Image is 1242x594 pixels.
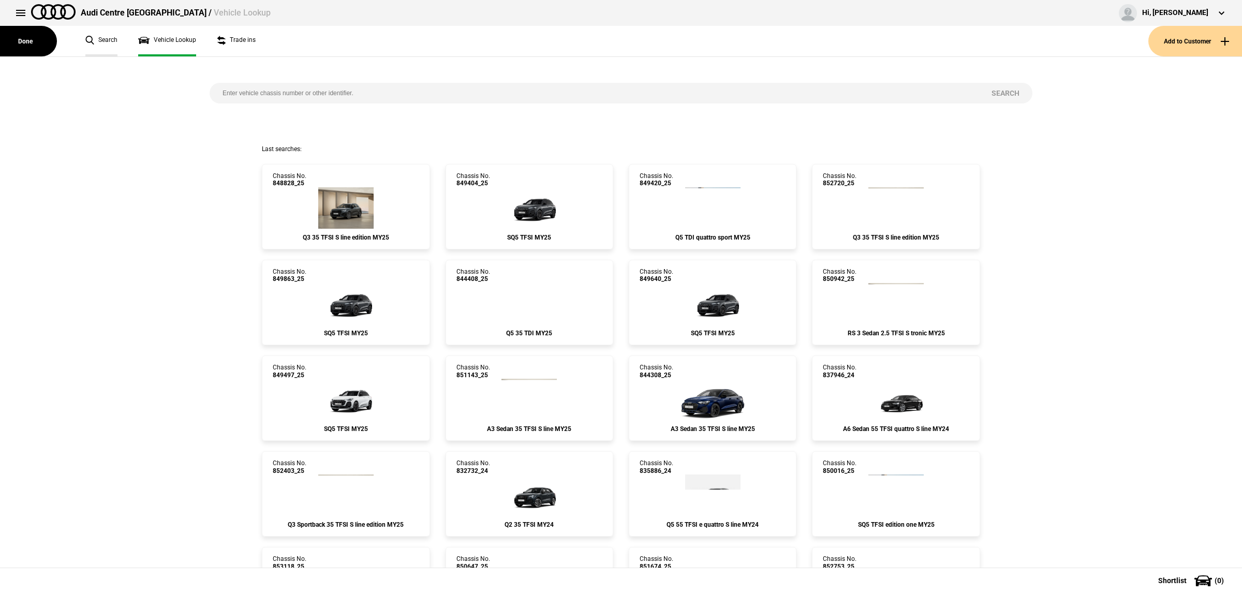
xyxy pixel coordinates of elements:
img: Audi_F3NCCX_25LE_FZ_0E0E_QQ2_3FB_V72_WN8_X8C_(Nadin:_3FB_C62_QQ2_V72_WN8)_ext.png [318,474,374,516]
span: 849497_25 [273,372,306,379]
span: 852720_25 [823,180,856,187]
div: Chassis No. [273,459,306,474]
div: Chassis No. [640,268,673,283]
div: Chassis No. [823,172,856,187]
span: 850016_25 [823,467,856,474]
div: Chassis No. [456,172,490,187]
span: 849863_25 [273,275,306,283]
div: Hi, [PERSON_NAME] [1142,8,1208,18]
div: Q5 55 TFSI e quattro S line MY24 [640,521,786,528]
div: Chassis No. [823,459,856,474]
img: Audi_GUBAUY_25S_GX_2Y2Y_WA9_PAH_WA7_5MB_6FJ_PQ7_WXC_PWL_PYH_F80_H65_(Nadin:_5MB_6FJ_C56_F80_H65_P... [685,187,741,229]
div: Q2 35 TFSI MY24 [456,521,602,528]
span: 852753_25 [823,563,856,570]
span: Shortlist [1158,577,1187,584]
button: Add to Customer [1148,26,1242,56]
img: Audi_F3BCCX_25LE_FZ_2Y2Y_3FU_QQ2_6FJ_3S2_V72_WN8_(Nadin:_3FU_3S2_6FJ_C62_QQ2_V72_WN8)_ext.png [868,187,924,229]
div: Chassis No. [456,555,490,570]
span: 848828_25 [273,180,306,187]
a: Trade ins [217,26,256,56]
div: RS 3 Sedan 2.5 TFSI S tronic MY25 [823,330,969,337]
img: Audi_GUBS5Y_25S_GX_2Y2Y_PAH_2MB_WA2_6FJ_PQ7_PYH_PWO_53D_(Nadin:_2MB_53D_6FJ_C56_PAH_PQ7_PWO_PYH_W... [315,379,377,420]
div: Chassis No. [823,364,856,379]
span: 844408_25 [456,275,490,283]
span: 849404_25 [456,180,490,187]
div: SQ5 TFSI MY25 [273,330,419,337]
img: Audi_8YMCYG_25_EI_0E0E_WBX_3FB_3L5_WXC_WXC-1_PWL_PY5_PYY_U35_(Nadin:_3FB_3L5_C56_PWL_PY5_PYY_U35_... [501,379,557,420]
span: ( 0 ) [1215,577,1224,584]
span: 850647_25 [456,563,490,570]
div: Chassis No. [640,459,673,474]
span: 853118_25 [273,563,306,570]
div: Chassis No. [823,555,856,570]
img: Audi_4A2C2Y_24_MZ_0E0E_MP_WA2_4ZD_(Nadin:_4ZD_5TG_6FJ_C75_F57_N2R_PXC_WA2_WQS_YJZ)_ext.png [865,379,927,420]
a: Vehicle Lookup [138,26,196,56]
div: Chassis No. [273,268,306,283]
div: Chassis No. [456,268,490,283]
div: Chassis No. [456,364,490,379]
img: Audi_8YMCYG_25_EI_2D2D_3FB_WXC-1_WXC_U35_(Nadin:_3FB_6FJ_C52_U35_WXC)_ext.png [676,379,749,420]
div: Audi Centre [GEOGRAPHIC_DATA] / [81,7,271,19]
img: Audi_GAGBZG_24_YM_H1H1_MP_WA7C_(Nadin:_C42_C7M_PAI_PXC_WA7)_ext.png [498,474,560,516]
img: Audi_GUBS5Y_25S_GX_6Y6Y_PAH_5MK_WA2_6FJ_53A_PYH_PWO_(Nadin:_53A_5MK_6FJ_C56_PAH_PWO_PYH_WA2)_ext.png [682,283,744,324]
span: 851674_25 [640,563,673,570]
span: 832732_24 [456,467,490,474]
div: Q3 Sportback 35 TFSI S line edition MY25 [273,521,419,528]
span: 852403_25 [273,467,306,474]
span: 851143_25 [456,372,490,379]
div: Chassis No. [640,555,673,570]
div: Chassis No. [823,268,856,283]
div: A3 Sedan 35 TFSI S line MY25 [640,425,786,433]
span: Vehicle Lookup [214,8,271,18]
span: Last searches: [262,145,302,153]
div: Chassis No. [273,172,306,187]
a: Search [85,26,117,56]
div: A6 Sedan 55 TFSI quattro S line MY24 [823,425,969,433]
span: 849420_25 [640,180,673,187]
img: Audi_GUBS5Y_25S_GX_6Y6Y_PAH_WA2_6FJ_53A_PYH_PWO_5MK_(Nadin:_53A_5MK_6FJ_C56_PAH_PWO_PYH_WA2)_ext.png [315,283,377,324]
img: audi.png [31,4,76,20]
div: Chassis No. [273,555,306,570]
div: Chassis No. [273,364,306,379]
span: 850942_25 [823,275,856,283]
span: 835886_24 [640,467,673,474]
button: Search [979,83,1032,103]
div: SQ5 TFSI MY25 [640,330,786,337]
div: Q3 35 TFSI S line edition MY25 [273,234,419,241]
div: A3 Sedan 35 TFSI S line MY25 [456,425,602,433]
div: SQ5 TFSI edition one MY25 [823,521,969,528]
span: 837946_24 [823,372,856,379]
img: Audi_GUBS5Y_25LE_GX_0E0E_PAH_6FJ_(Nadin:_6FJ_C56_PAH)_ext.png [868,474,924,516]
div: SQ5 TFSI MY25 [456,234,602,241]
div: Q5 35 TDI MY25 [456,330,602,337]
div: Q5 TDI quattro sport MY25 [640,234,786,241]
img: Audi_F3BCCX_25LE_FZ_6Y6Y_3S2_6FJ_V72_WN8_(Nadin:_3S2_6FJ_C62_V72_WN8)_ext.png [318,187,374,229]
div: Chassis No. [640,364,673,379]
span: 844308_25 [640,372,673,379]
div: Q3 35 TFSI S line edition MY25 [823,234,969,241]
img: Audi_FYGC1Y_24_YM_6Y6Y_4ZD_WBX_45I_1BK_PXC_6FJ_3S2_(Nadin:_1BK_3S2_45I_4ZD_6FJ_C50_PXC_WBX)_ext.png [685,474,741,516]
input: Enter vehicle chassis number or other identifier. [210,83,979,103]
div: SQ5 TFSI MY25 [273,425,419,433]
button: Shortlist(0) [1143,568,1242,593]
img: Audi_8YMRWY_25_TG_Z9Z9_WA9_PEJ_64U_5J2_(Nadin:_5J2_64U_C48_PEJ_S7K_WA9)_ext.png [868,283,924,324]
div: Chassis No. [456,459,490,474]
img: Audi_GUBS5Y_25S_GX_6Y6Y_PAH_WA2_6FJ_PQ7_53A_PYH_PWO_5MK_(Nadin:_53A_5MK_6FJ_C56_PAH_PQ7_PWO_PYH_W... [498,187,560,229]
span: 849640_25 [640,275,673,283]
div: Chassis No. [640,172,673,187]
